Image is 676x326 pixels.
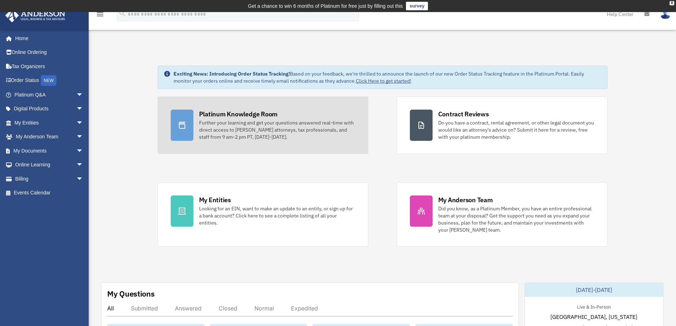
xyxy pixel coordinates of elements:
img: Anderson Advisors Platinum Portal [3,9,67,22]
span: arrow_drop_down [76,116,90,130]
a: Home [5,31,90,45]
div: Did you know, as a Platinum Member, you have an entire professional team at your disposal? Get th... [438,205,594,233]
i: menu [96,10,104,18]
a: Contract Reviews Do you have a contract, rental agreement, or other legal document you would like... [397,96,608,154]
div: Do you have a contract, rental agreement, or other legal document you would like an attorney's ad... [438,119,594,140]
a: My Anderson Teamarrow_drop_down [5,130,94,144]
span: arrow_drop_down [76,172,90,186]
a: Billingarrow_drop_down [5,172,94,186]
div: Submitted [131,305,158,312]
a: Tax Organizers [5,59,94,73]
a: Digital Productsarrow_drop_down [5,102,94,116]
div: Platinum Knowledge Room [199,110,278,118]
div: All [107,305,114,312]
div: Live & In-Person [571,303,616,310]
div: Expedited [291,305,318,312]
div: Normal [254,305,274,312]
div: [DATE]-[DATE] [525,283,663,297]
div: NEW [41,75,56,86]
span: arrow_drop_down [76,144,90,158]
div: My Entities [199,195,231,204]
a: Click Here to get started! [356,78,411,84]
a: Events Calendar [5,186,94,200]
a: Platinum Q&Aarrow_drop_down [5,88,94,102]
div: Further your learning and get your questions answered real-time with direct access to [PERSON_NAM... [199,119,355,140]
div: close [670,1,674,5]
div: Contract Reviews [438,110,489,118]
span: arrow_drop_down [76,158,90,172]
a: My Entities Looking for an EIN, want to make an update to an entity, or sign up for a bank accoun... [158,182,368,247]
a: My Documentsarrow_drop_down [5,144,94,158]
a: Order StatusNEW [5,73,94,88]
a: Online Ordering [5,45,94,60]
a: Platinum Knowledge Room Further your learning and get your questions answered real-time with dire... [158,96,368,154]
div: My Anderson Team [438,195,493,204]
div: Based on your feedback, we're thrilled to announce the launch of our new Order Status Tracking fe... [174,70,601,84]
div: Get a chance to win 6 months of Platinum for free just by filling out this [248,2,403,10]
a: survey [406,2,428,10]
div: Looking for an EIN, want to make an update to an entity, or sign up for a bank account? Click her... [199,205,355,226]
div: My Questions [107,288,155,299]
a: My Anderson Team Did you know, as a Platinum Member, you have an entire professional team at your... [397,182,608,247]
span: arrow_drop_down [76,130,90,144]
span: arrow_drop_down [76,88,90,102]
span: [GEOGRAPHIC_DATA], [US_STATE] [550,313,637,321]
i: search [119,10,126,17]
span: arrow_drop_down [76,102,90,116]
div: Answered [175,305,202,312]
a: My Entitiesarrow_drop_down [5,116,94,130]
div: Closed [219,305,237,312]
a: Online Learningarrow_drop_down [5,158,94,172]
a: menu [96,12,104,18]
strong: Exciting News: Introducing Order Status Tracking! [174,71,290,77]
img: User Pic [660,9,671,19]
